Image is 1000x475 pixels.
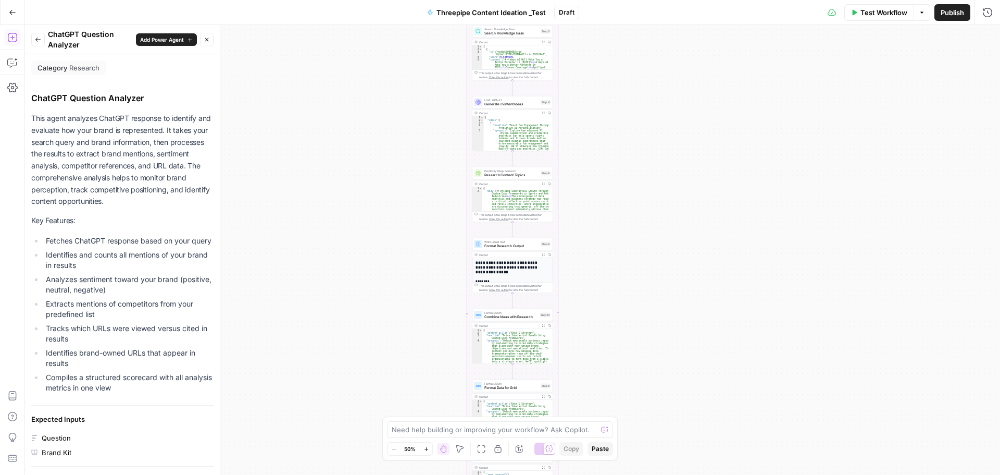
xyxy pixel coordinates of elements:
span: Toggle code folding, rows 3 through 8 [481,121,484,124]
span: Test Workflow [860,7,907,18]
g: Edge from step_9 to step_10 [512,293,514,308]
span: Search Knowledge Base [484,31,539,36]
div: Question [42,433,71,443]
button: Copy [559,442,583,456]
div: This output is too large & has been abbreviated for review. to view the full content. [479,213,551,221]
div: This output is too large & has been abbreviated for review. to view the full content. [479,71,551,79]
p: Key Features: [31,215,214,227]
div: 4 [472,339,482,376]
div: Format JSONFormat Data for GridStep 6Output{ "content_pillar":"Data & Strategy", "headline":"Driv... [472,380,553,435]
div: Output [479,395,539,399]
li: Tracks which URLs were viewed versus cited in results [43,323,214,344]
span: Format Research Output [484,243,539,249]
span: Publish [941,7,964,18]
div: 2 [472,403,482,405]
button: Add Power Agent [136,33,197,46]
div: Step 8 [541,171,551,176]
span: Category [37,63,67,73]
span: LLM · GPT-4.1 [484,98,539,102]
div: Output [479,324,539,328]
div: 3 [472,334,482,339]
span: Perplexity Deep Research [484,169,539,173]
span: Combine Ideas with Research [484,314,537,320]
div: Expected Inputs [31,414,214,424]
button: Threepipe Content Ideation _Test [421,4,552,21]
li: Identifies brand-owned URLs that appear in results [43,348,214,369]
div: Output [479,253,539,257]
div: Perplexity Deep ResearchResearch Content TopicsStep 8Output{ "body":"# Driving Substantial Growth... [472,167,553,222]
span: Threepipe Content Ideation _Test [436,7,546,18]
span: Paste [592,444,609,454]
div: 1 [472,187,482,190]
span: Toggle code folding, rows 1 through 3 [479,187,482,190]
div: This output is too large & has been abbreviated for review. to view the full content. [479,284,551,292]
button: Paste [587,442,613,456]
span: Search Knowledge Base [484,27,539,31]
span: Toggle code folding, rows 2 through 6 [479,48,482,51]
div: Output [479,466,539,470]
span: Copy the output [489,76,509,79]
span: Toggle code folding, rows 1 through 6 [479,329,482,332]
span: Format JSON [484,382,539,386]
div: 3 [472,51,482,56]
p: This agent analyzes ChatGPT response to identify and evaluate how your brand is represented. It t... [31,113,214,208]
span: Generate Content Ideas [484,102,539,107]
g: Edge from step_8 to step_9 [512,222,514,237]
span: Add Power Agent [140,35,184,44]
span: Toggle code folding, rows 1 through 22 [481,116,484,119]
li: Identifies and counts all mentions of your brand in results [43,250,214,271]
div: 4 [472,56,482,58]
span: Draft [559,8,574,17]
span: Write Liquid Text [484,240,539,244]
div: 2 [472,119,484,121]
div: Step 10 [540,313,551,318]
span: Copy [564,444,579,454]
div: 3 [472,121,484,124]
div: Brand Kit [42,447,71,458]
div: Search Knowledge BaseSearch Knowledge BaseStep 3Output[ { "id":"vsdid:3036682:rid :LQiAa1t9Y7Rs7D... [472,25,553,80]
div: 2 [472,48,482,51]
div: Format JSONCombine Ideas with ResearchStep 10Output{ "content_pillar":"Data & Strategy", "headlin... [472,309,553,364]
li: Analyzes sentiment toward your brand (positive, neutral, negative) [43,274,214,295]
span: Research [69,63,99,73]
div: 1 [472,329,482,332]
li: Compiles a structured scorecard with all analysis metrics in one view [43,372,214,393]
div: 1 [472,471,482,473]
div: 1 [472,400,482,403]
div: 4 [472,410,482,447]
div: 4 [472,124,484,129]
span: Copy the output [489,288,509,291]
span: Format Data for Grid [484,385,539,391]
li: Fetches ChatGPT response based on your query [43,236,214,246]
li: Extracts mentions of competitors from your predefined list [43,299,214,320]
div: 5 [472,129,484,168]
span: Toggle code folding, rows 1 through 7 [479,45,482,48]
div: Output [479,111,539,115]
div: Step 4 [541,100,551,105]
span: Toggle code folding, rows 1 through 6 [479,400,482,403]
span: 50% [404,445,416,453]
div: Step 3 [541,29,551,34]
g: Edge from step_3 to step_4 [512,80,514,95]
span: Toggle code folding, rows 1 through 3 [479,471,482,473]
g: Edge from step_10 to step_6 [512,364,514,379]
div: 1 [472,45,482,48]
div: LLM · GPT-4.1Generate Content IdeasStep 4Output{ "ideas":[ { "headline":"Boost Fan Engagement Thr... [472,96,553,151]
div: Step 6 [541,384,551,388]
div: 1 [472,116,484,119]
div: Output [479,40,539,44]
button: Publish [934,4,970,21]
span: Toggle code folding, rows 2 through 21 [481,119,484,121]
button: Test Workflow [844,4,914,21]
div: ChatGPT Question Analyzer [31,92,214,104]
span: Research Content Topics [484,173,539,178]
div: Output [479,182,539,186]
span: Copy the output [489,217,509,221]
div: 2 [472,332,482,334]
div: 5 [472,58,482,275]
g: Edge from step_4 to step_8 [512,151,514,166]
div: Step 9 [541,242,551,247]
div: 3 [472,405,482,410]
span: Format JSON [484,311,537,315]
